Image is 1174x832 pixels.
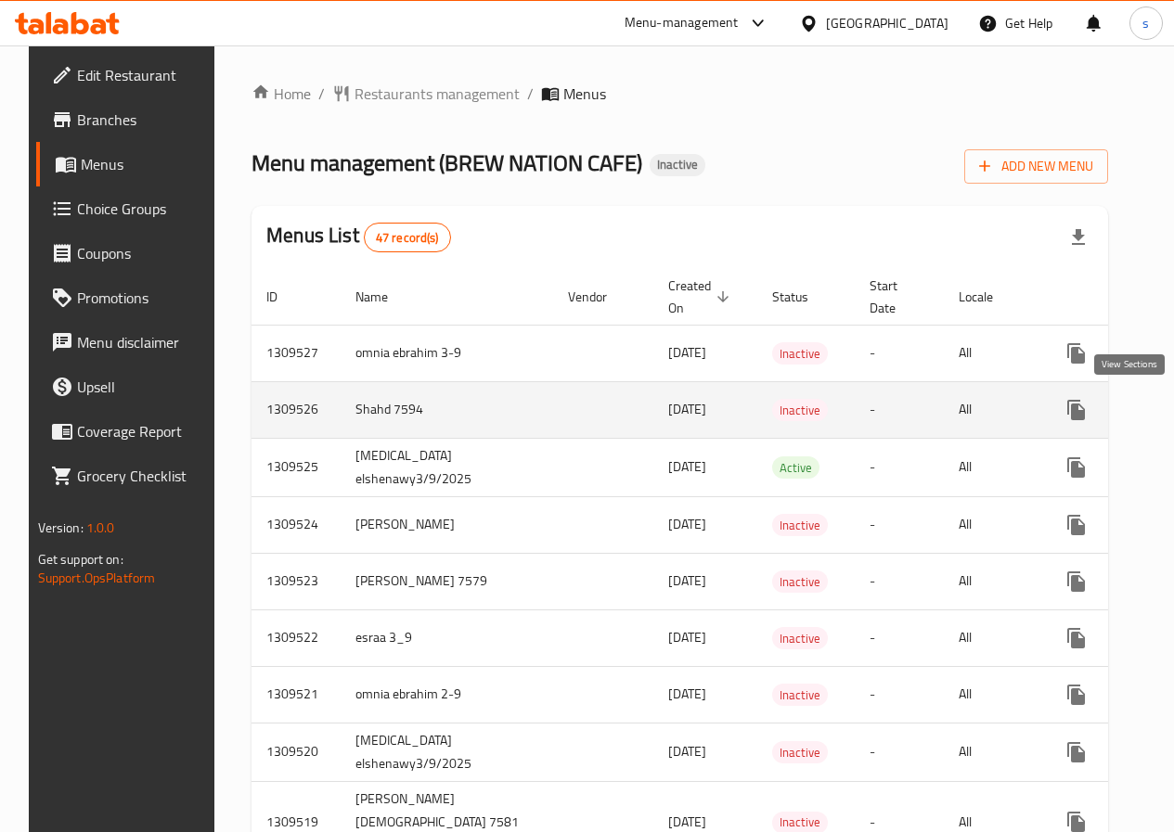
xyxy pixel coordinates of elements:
[668,340,706,365] span: [DATE]
[355,286,412,308] span: Name
[341,325,553,381] td: omnia ebrahim 3-9
[252,609,341,666] td: 1309522
[959,286,1017,308] span: Locale
[1099,388,1143,432] button: Change Status
[252,496,341,553] td: 1309524
[77,287,210,309] span: Promotions
[772,627,828,649] div: Inactive
[36,97,225,142] a: Branches
[772,741,828,763] div: Inactive
[341,496,553,553] td: [PERSON_NAME]
[668,569,706,593] span: [DATE]
[772,457,819,479] span: Active
[1099,331,1143,376] button: Change Status
[1054,388,1099,432] button: more
[1099,616,1143,660] button: Change Status
[944,496,1039,553] td: All
[563,83,606,105] span: Menus
[1142,13,1149,33] span: s
[1054,616,1099,660] button: more
[1054,331,1099,376] button: more
[668,454,706,479] span: [DATE]
[668,682,706,706] span: [DATE]
[341,666,553,723] td: omnia ebrahim 2-9
[668,739,706,763] span: [DATE]
[341,438,553,496] td: [MEDICAL_DATA] elshenawy3/9/2025
[1099,672,1143,717] button: Change Status
[668,512,706,536] span: [DATE]
[38,516,84,540] span: Version:
[252,83,311,105] a: Home
[668,397,706,421] span: [DATE]
[568,286,631,308] span: Vendor
[944,666,1039,723] td: All
[625,12,739,34] div: Menu-management
[341,553,553,609] td: [PERSON_NAME] 7579
[36,186,225,231] a: Choice Groups
[38,566,156,590] a: Support.OpsPlatform
[266,286,302,308] span: ID
[252,83,1108,105] nav: breadcrumb
[826,13,948,33] div: [GEOGRAPHIC_DATA]
[365,229,450,247] span: 47 record(s)
[979,155,1093,178] span: Add New Menu
[1099,559,1143,604] button: Change Status
[668,625,706,649] span: [DATE]
[772,342,828,365] div: Inactive
[318,83,325,105] li: /
[355,83,520,105] span: Restaurants management
[1054,503,1099,547] button: more
[944,553,1039,609] td: All
[944,609,1039,666] td: All
[650,154,705,176] div: Inactive
[77,198,210,220] span: Choice Groups
[1099,445,1143,490] button: Change Status
[36,231,225,275] a: Coupons
[252,723,341,781] td: 1309520
[77,376,210,398] span: Upsell
[341,723,553,781] td: [MEDICAL_DATA] elshenawy3/9/2025
[36,365,225,409] a: Upsell
[81,153,210,175] span: Menus
[772,570,828,593] div: Inactive
[855,381,944,438] td: -
[855,666,944,723] td: -
[252,666,341,723] td: 1309521
[266,222,450,252] h2: Menus List
[77,420,210,442] span: Coverage Report
[772,343,828,365] span: Inactive
[855,723,944,781] td: -
[772,742,828,763] span: Inactive
[855,553,944,609] td: -
[341,609,553,666] td: esraa 3_9
[772,399,828,421] div: Inactive
[855,496,944,553] td: -
[650,157,705,173] span: Inactive
[855,325,944,381] td: -
[944,325,1039,381] td: All
[1054,559,1099,604] button: more
[772,571,828,593] span: Inactive
[1054,730,1099,774] button: more
[36,53,225,97] a: Edit Restaurant
[252,438,341,496] td: 1309525
[527,83,534,105] li: /
[870,275,922,319] span: Start Date
[772,685,828,706] span: Inactive
[772,286,832,308] span: Status
[668,275,735,319] span: Created On
[1054,445,1099,490] button: more
[1099,503,1143,547] button: Change Status
[944,723,1039,781] td: All
[1054,672,1099,717] button: more
[36,454,225,498] a: Grocery Checklist
[772,514,828,536] div: Inactive
[86,516,115,540] span: 1.0.0
[252,381,341,438] td: 1309526
[1056,215,1101,260] div: Export file
[855,438,944,496] td: -
[364,223,451,252] div: Total records count
[341,381,553,438] td: Shahd 7594
[772,515,828,536] span: Inactive
[964,149,1108,184] button: Add New Menu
